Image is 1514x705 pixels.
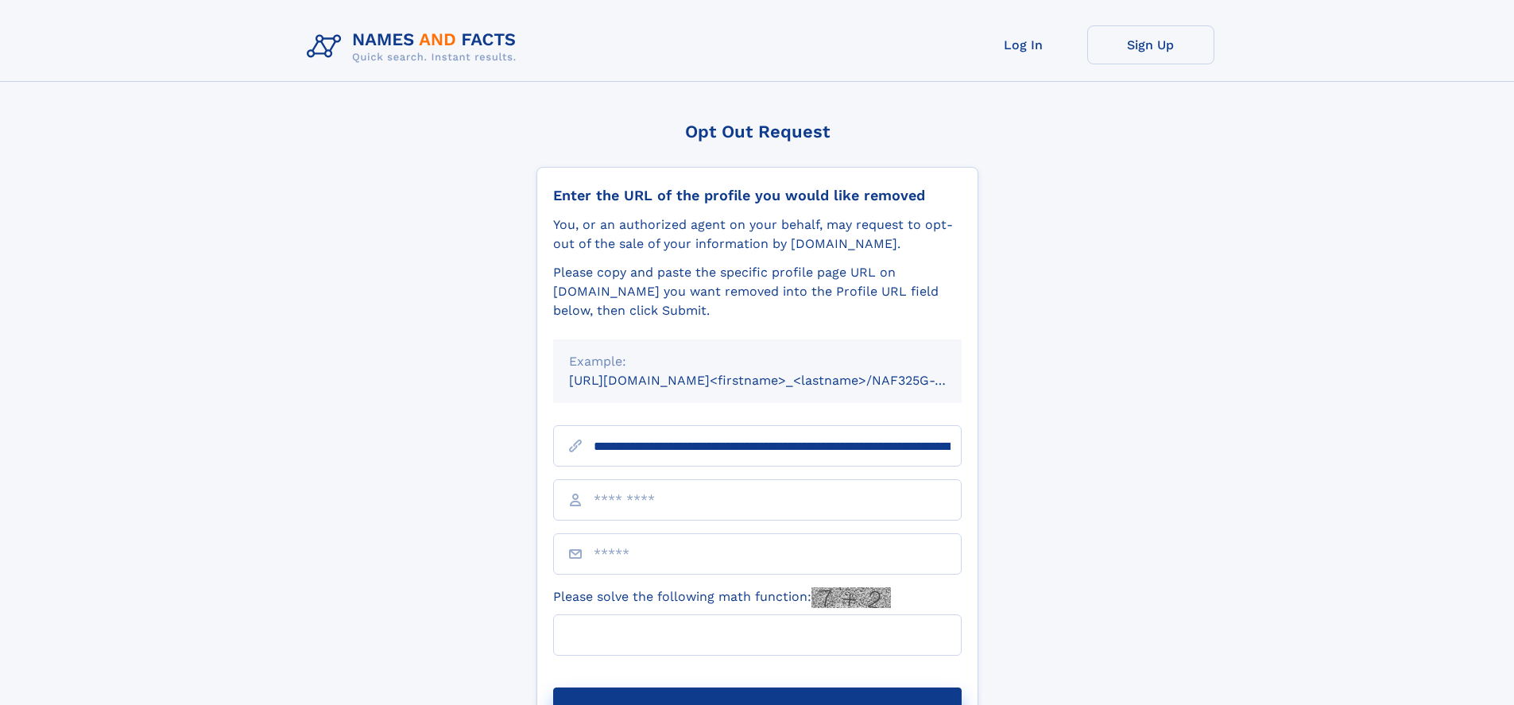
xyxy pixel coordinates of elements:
[553,587,891,608] label: Please solve the following math function:
[553,187,962,204] div: Enter the URL of the profile you would like removed
[569,373,992,388] small: [URL][DOMAIN_NAME]<firstname>_<lastname>/NAF325G-xxxxxxxx
[1087,25,1214,64] a: Sign Up
[553,263,962,320] div: Please copy and paste the specific profile page URL on [DOMAIN_NAME] you want removed into the Pr...
[553,215,962,254] div: You, or an authorized agent on your behalf, may request to opt-out of the sale of your informatio...
[300,25,529,68] img: Logo Names and Facts
[569,352,946,371] div: Example:
[536,122,978,141] div: Opt Out Request
[960,25,1087,64] a: Log In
